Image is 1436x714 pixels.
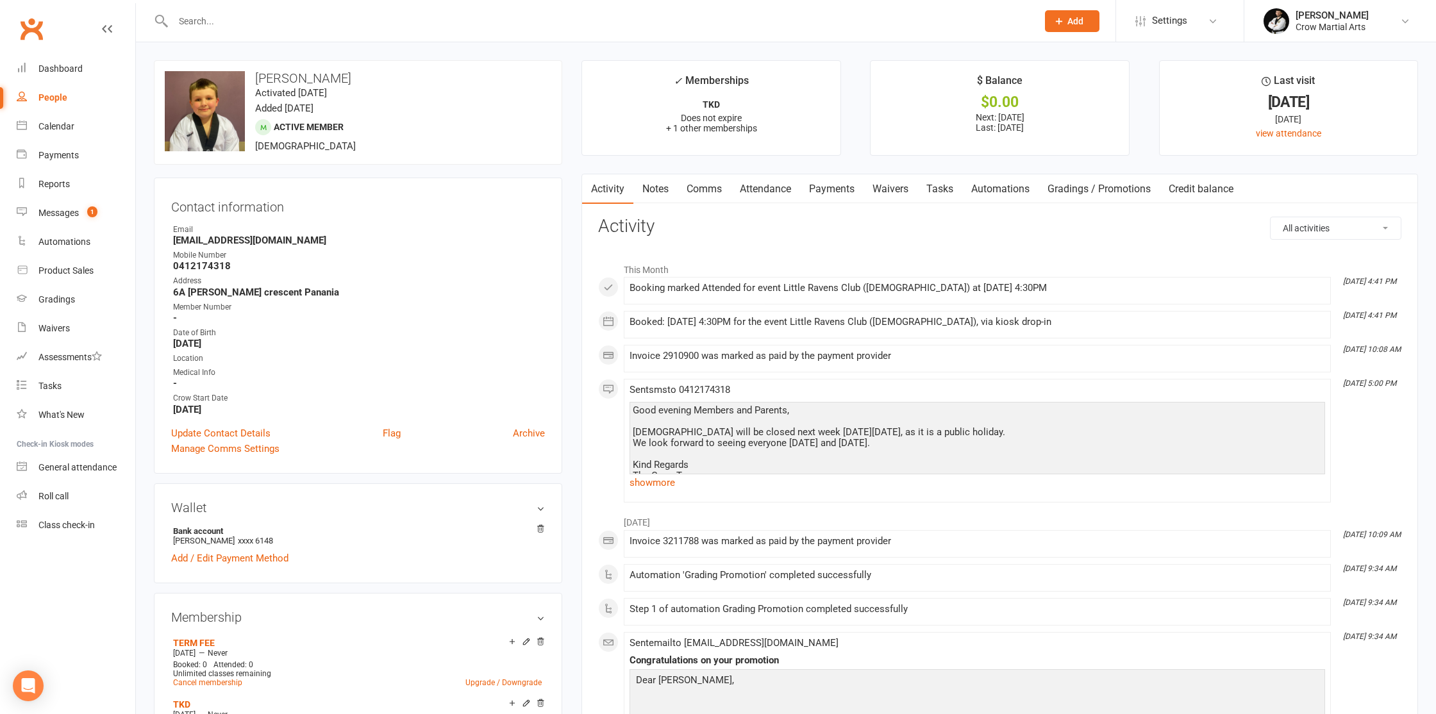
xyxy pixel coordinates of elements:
a: Archive [513,426,545,441]
div: Step 1 of automation Grading Promotion completed successfully [630,604,1325,615]
i: [DATE] 9:34 AM [1343,598,1396,607]
strong: 0412174318 [173,260,545,272]
a: Attendance [731,174,800,204]
i: [DATE] 4:41 PM [1343,311,1396,320]
a: Roll call [17,482,135,511]
div: Dashboard [38,63,83,74]
a: show more [630,474,1325,492]
div: Location [173,353,545,365]
div: Messages [38,208,79,218]
a: Payments [17,141,135,170]
input: Search... [169,12,1028,30]
li: [DATE] [598,509,1401,529]
span: Add [1067,16,1083,26]
div: Medical Info [173,367,545,379]
div: Gradings [38,294,75,304]
span: xxxx 6148 [238,536,273,545]
div: Mobile Number [173,249,545,262]
strong: [DATE] [173,404,545,415]
a: Comms [678,174,731,204]
div: Invoice 3211788 was marked as paid by the payment provider [630,536,1325,547]
div: Open Intercom Messenger [13,670,44,701]
i: [DATE] 4:41 PM [1343,277,1396,286]
a: Messages 1 [17,199,135,228]
a: Payments [800,174,864,204]
div: [DATE] [1171,112,1406,126]
a: Automations [962,174,1039,204]
div: $0.00 [882,95,1117,109]
a: Waivers [864,174,917,204]
span: [DEMOGRAPHIC_DATA] [255,140,356,152]
h3: Membership [171,610,545,624]
time: Activated [DATE] [255,87,327,99]
div: Invoice 2910900 was marked as paid by the payment provider [630,351,1325,361]
strong: [DATE] [173,338,545,349]
h3: Contact information [171,195,545,214]
span: 1 [87,206,97,217]
h3: Activity [598,217,1401,237]
div: $ Balance [977,72,1023,95]
a: Update Contact Details [171,426,271,441]
a: Class kiosk mode [17,511,135,540]
i: [DATE] 5:00 PM [1343,379,1396,388]
div: General attendance [38,462,117,472]
div: Booking marked Attended for event Little Ravens Club ([DEMOGRAPHIC_DATA]) at [DATE] 4:30PM [630,283,1325,294]
span: Settings [1152,6,1187,35]
div: [DATE] [1171,95,1406,109]
div: Automations [38,237,90,247]
p: Next: [DATE] Last: [DATE] [882,112,1117,133]
div: Address [173,275,545,287]
a: People [17,83,135,112]
strong: - [173,312,545,324]
div: People [38,92,67,103]
strong: Bank account [173,526,538,536]
a: Assessments [17,343,135,372]
a: Manage Comms Settings [171,441,280,456]
i: [DATE] 9:34 AM [1343,564,1396,573]
i: ✓ [674,75,682,87]
div: Crow Start Date [173,392,545,404]
div: Product Sales [38,265,94,276]
a: Reports [17,170,135,199]
div: What's New [38,410,85,420]
i: [DATE] 9:34 AM [1343,632,1396,641]
div: Good evening Members and Parents, [DEMOGRAPHIC_DATA] will be closed next week [DATE][DATE], as it... [633,405,1322,503]
a: Calendar [17,112,135,141]
div: Roll call [38,491,69,501]
div: Date of Birth [173,327,545,339]
div: — [170,648,545,658]
strong: TKD [703,99,720,110]
div: Booked: [DATE] 4:30PM for the event Little Ravens Club ([DEMOGRAPHIC_DATA]), via kiosk drop-in [630,317,1325,328]
div: Automation 'Grading Promotion' completed successfully [630,570,1325,581]
div: Member Number [173,301,545,313]
div: Assessments [38,352,102,362]
div: Waivers [38,323,70,333]
a: Waivers [17,314,135,343]
a: Gradings [17,285,135,314]
span: + 1 other memberships [666,123,757,133]
span: Booked: 0 [173,660,207,669]
span: Active member [274,122,344,132]
span: Unlimited classes remaining [173,669,271,678]
span: , [732,674,734,686]
a: Clubworx [15,13,47,45]
a: Tasks [917,174,962,204]
div: Reports [38,179,70,189]
div: Memberships [674,72,749,96]
a: General attendance kiosk mode [17,453,135,482]
a: TERM FEE [173,638,215,648]
a: Credit balance [1160,174,1242,204]
i: [DATE] 10:09 AM [1343,530,1401,539]
p: Dear [PERSON_NAME] [633,672,1322,691]
span: Sent sms to 0412174318 [630,384,730,395]
span: Does not expire [681,113,742,123]
div: Email [173,224,545,236]
a: TKD [173,699,190,710]
a: Activity [582,174,633,204]
span: [DATE] [173,649,196,658]
div: Crow Martial Arts [1296,21,1369,33]
span: Attended: 0 [213,660,253,669]
a: Cancel membership [173,678,242,687]
time: Added [DATE] [255,103,313,114]
strong: 6A [PERSON_NAME] crescent Panania [173,286,545,298]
